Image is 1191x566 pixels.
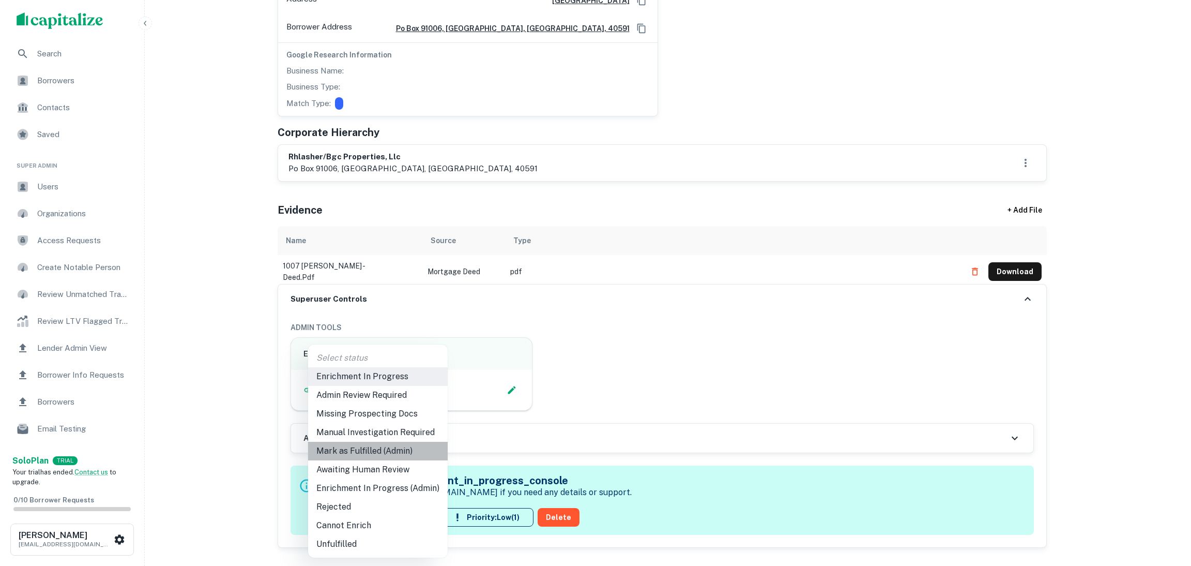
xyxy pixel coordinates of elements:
li: Mark as Fulfilled (Admin) [308,442,448,460]
iframe: Chat Widget [1139,483,1191,533]
li: Enrichment In Progress (Admin) [308,479,448,498]
li: Cannot Enrich [308,516,448,535]
li: Admin Review Required [308,386,448,405]
li: Manual Investigation Required [308,423,448,442]
li: Missing Prospecting Docs [308,405,448,423]
li: Rejected [308,498,448,516]
li: Unfulfilled [308,535,448,554]
li: Enrichment In Progress [308,367,448,386]
li: Awaiting Human Review [308,460,448,479]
